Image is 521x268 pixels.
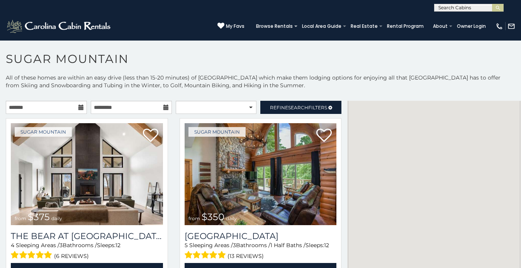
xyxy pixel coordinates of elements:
[260,101,341,114] a: RefineSearchFilters
[298,21,345,32] a: Local Area Guide
[143,128,158,144] a: Add to favorites
[429,21,451,32] a: About
[11,231,163,241] a: The Bear At [GEOGRAPHIC_DATA]
[6,19,113,34] img: White-1-2.png
[496,22,503,30] img: phone-regular-white.png
[226,215,237,221] span: daily
[453,21,490,32] a: Owner Login
[11,242,14,249] span: 4
[15,127,72,137] a: Sugar Mountain
[227,251,264,261] span: (13 reviews)
[54,251,89,261] span: (6 reviews)
[233,242,236,249] span: 3
[288,105,308,110] span: Search
[11,231,163,241] h3: The Bear At Sugar Mountain
[51,215,62,221] span: daily
[185,231,337,241] h3: Grouse Moor Lodge
[185,123,337,225] a: from $350 daily
[188,127,246,137] a: Sugar Mountain
[188,215,200,221] span: from
[115,242,120,249] span: 12
[11,241,163,261] div: Sleeping Areas / Bathrooms / Sleeps:
[383,21,428,32] a: Rental Program
[11,123,163,225] a: from $375 daily
[347,21,382,32] a: Real Estate
[316,128,332,144] a: Add to favorites
[11,123,163,225] img: 1714387646_thumbnail.jpeg
[217,22,244,30] a: My Favs
[185,231,337,241] a: [GEOGRAPHIC_DATA]
[185,123,337,225] img: 1714398141_thumbnail.jpeg
[15,215,26,221] span: from
[59,242,63,249] span: 3
[324,242,329,249] span: 12
[185,241,337,261] div: Sleeping Areas / Bathrooms / Sleeps:
[270,242,305,249] span: 1 Half Baths /
[226,23,244,30] span: My Favs
[270,105,327,110] span: Refine Filters
[252,21,297,32] a: Browse Rentals
[202,211,224,222] span: $350
[185,242,188,249] span: 5
[28,211,50,222] span: $375
[507,22,515,30] img: mail-regular-white.png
